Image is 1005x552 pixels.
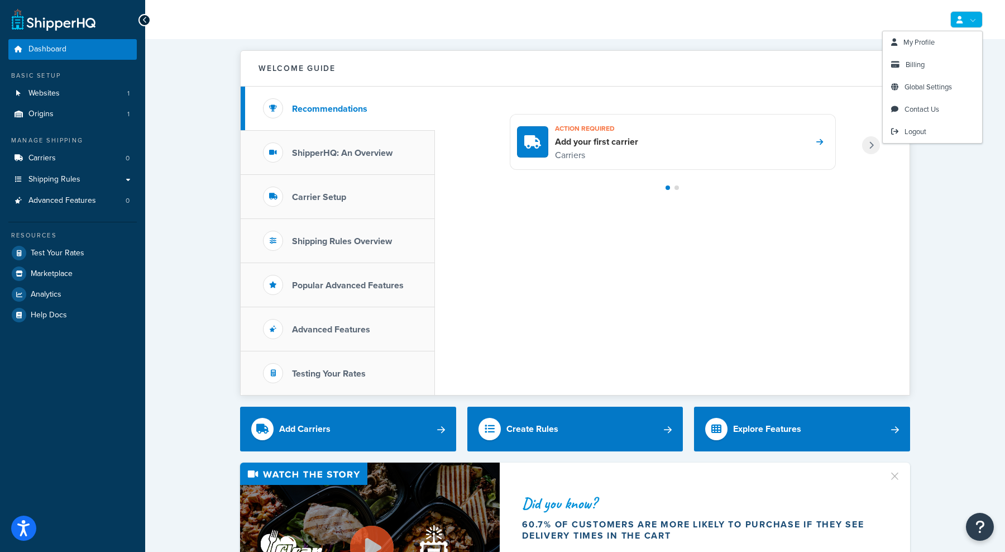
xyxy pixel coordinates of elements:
[506,421,558,437] div: Create Rules
[28,154,56,163] span: Carriers
[127,110,130,119] span: 1
[555,136,638,148] h4: Add your first carrier
[694,407,910,451] a: Explore Features
[31,269,73,279] span: Marketplace
[240,407,456,451] a: Add Carriers
[903,37,935,47] span: My Profile
[883,54,982,76] a: Billing
[8,231,137,240] div: Resources
[31,311,67,320] span: Help Docs
[883,121,982,143] a: Logout
[8,243,137,263] a: Test Your Rates
[522,519,875,541] div: 60.7% of customers are more likely to purchase if they see delivery times in the cart
[8,148,137,169] li: Carriers
[8,284,137,304] a: Analytics
[292,148,393,158] h3: ShipperHQ: An Overview
[904,82,952,92] span: Global Settings
[904,126,926,137] span: Logout
[8,191,137,211] li: Advanced Features
[8,104,137,125] li: Origins
[259,64,336,73] h2: Welcome Guide
[8,39,137,60] a: Dashboard
[292,236,392,246] h3: Shipping Rules Overview
[126,154,130,163] span: 0
[8,71,137,80] div: Basic Setup
[467,407,683,451] a: Create Rules
[8,191,137,211] a: Advanced Features0
[8,305,137,325] a: Help Docs
[292,280,404,291] h3: Popular Advanced Features
[555,121,638,136] h3: Action required
[241,51,910,87] button: Welcome Guide
[8,104,137,125] a: Origins1
[28,45,66,54] span: Dashboard
[904,104,939,115] span: Contact Us
[127,89,130,98] span: 1
[883,31,982,54] a: My Profile
[8,148,137,169] a: Carriers0
[522,496,875,511] div: Did you know?
[31,249,84,258] span: Test Your Rates
[28,196,96,206] span: Advanced Features
[8,264,137,284] a: Marketplace
[279,421,331,437] div: Add Carriers
[28,110,54,119] span: Origins
[906,59,925,70] span: Billing
[8,169,137,190] a: Shipping Rules
[292,104,367,114] h3: Recommendations
[292,369,366,379] h3: Testing Your Rates
[8,136,137,145] div: Manage Shipping
[555,148,638,163] p: Carriers
[292,325,370,335] h3: Advanced Features
[28,175,80,184] span: Shipping Rules
[883,98,982,121] a: Contact Us
[966,513,994,541] button: Open Resource Center
[31,290,61,299] span: Analytics
[28,89,60,98] span: Websites
[126,196,130,206] span: 0
[292,192,346,202] h3: Carrier Setup
[8,83,137,104] li: Websites
[8,83,137,104] a: Websites1
[883,76,982,98] a: Global Settings
[733,421,801,437] div: Explore Features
